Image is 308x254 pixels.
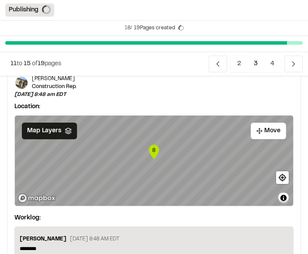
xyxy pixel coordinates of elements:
span: 15 [24,61,31,67]
p: [PERSON_NAME] [20,235,66,245]
span: 19 [38,61,45,67]
p: [PERSON_NAME] [32,75,77,83]
a: Mapbox logo [17,193,56,203]
button: Find my location [276,171,289,184]
div: Map marker [147,143,161,161]
p: to of pages [10,59,61,69]
p: [DATE] 8:48 AM EDT [70,235,119,243]
span: 3 [247,56,264,72]
button: Move [251,123,286,139]
p: Worklog: [14,213,41,223]
p: [DATE] 8:48 am EDT [14,91,294,99]
p: Construction Rep. [32,83,77,91]
p: Location: [14,102,294,112]
span: Map Layers [27,126,61,136]
span: 4 [264,56,281,72]
canvas: Map [15,116,293,206]
span: 11 [10,61,17,67]
p: 18 / [125,24,175,32]
span: 2 [231,56,248,72]
div: Publishing [5,4,54,17]
text: 8 [152,147,155,153]
span: 19 Pages created [134,24,175,32]
nav: Navigation [209,56,303,72]
button: Toggle attribution [278,193,289,203]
